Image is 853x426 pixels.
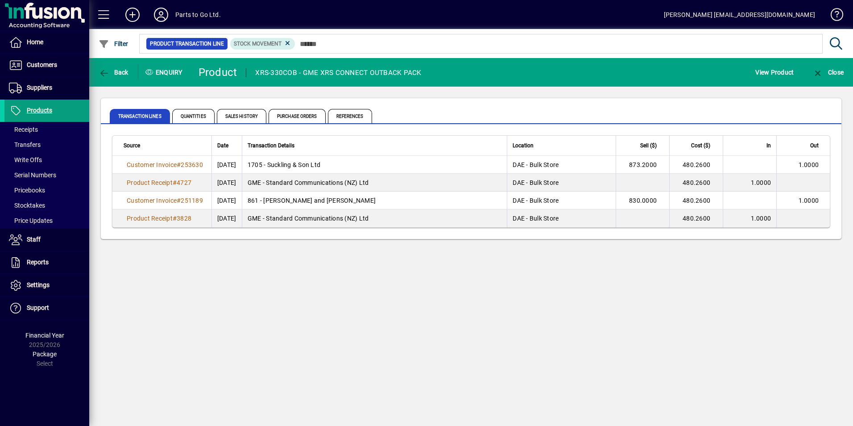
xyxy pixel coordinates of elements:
a: Serial Numbers [4,167,89,183]
span: # [173,179,177,186]
a: Transfers [4,137,89,152]
span: Customer Invoice [127,197,177,204]
a: Settings [4,274,89,297]
span: Back [99,69,128,76]
span: 1.0000 [751,179,771,186]
td: 480.2600 [669,156,723,174]
button: Add [118,7,147,23]
div: Parts to Go Ltd. [175,8,221,22]
td: GME - Standard Communications (NZ) Ltd [242,174,507,192]
a: Price Updates [4,213,89,228]
a: Receipts [4,122,89,137]
td: 830.0000 [616,192,669,209]
span: # [177,197,181,204]
mat-chip: Product Transaction Type: Stock movement [230,38,295,50]
span: Financial Year [25,332,64,339]
a: Product Receipt#4727 [124,178,195,188]
span: Sales History [217,109,266,123]
div: Location [513,141,610,150]
a: Customer Invoice#253630 [124,160,206,170]
div: Date [217,141,236,150]
span: Stock movement [234,41,282,47]
span: Reports [27,259,49,266]
span: # [177,161,181,168]
td: GME - Standard Communications (NZ) Ltd [242,209,507,227]
span: Package [33,351,57,358]
span: Date [217,141,228,150]
button: View Product [753,64,796,80]
span: Transaction Lines [110,109,170,123]
a: Suppliers [4,77,89,99]
span: In [766,141,771,150]
a: Staff [4,229,89,251]
a: Support [4,297,89,319]
span: Suppliers [27,84,52,91]
span: Home [27,38,43,46]
span: Price Updates [9,217,53,224]
span: 251189 [181,197,203,204]
span: Settings [27,281,50,288]
span: Filter [99,40,128,47]
span: Out [810,141,819,150]
a: Customer Invoice#251189 [124,196,206,205]
td: 480.2600 [669,209,723,227]
td: [DATE] [211,209,242,227]
app-page-header-button: Close enquiry [803,64,853,80]
td: [DATE] [211,174,242,192]
span: Purchase Orders [269,109,326,123]
a: Stocktakes [4,198,89,213]
span: Close [812,69,844,76]
div: Source [124,141,206,150]
div: XRS-330COB - GME XRS CONNECT OUTBACK PACK [255,66,421,80]
button: Profile [147,7,175,23]
div: Cost ($) [675,141,718,150]
span: Receipts [9,126,38,133]
span: Location [513,141,534,150]
td: 480.2600 [669,192,723,209]
a: Product Receipt#3828 [124,213,195,223]
td: 873.2000 [616,156,669,174]
span: Pricebooks [9,187,45,194]
span: DAE - Bulk Store [513,215,559,222]
span: # [173,215,177,222]
a: Knowledge Base [824,2,842,31]
td: 861 - [PERSON_NAME] and [PERSON_NAME] [242,192,507,209]
button: Filter [96,36,131,52]
td: 480.2600 [669,174,723,192]
span: DAE - Bulk Store [513,179,559,186]
span: Product Receipt [127,179,173,186]
span: Source [124,141,140,150]
td: 1705 - Suckling & Son Ltd [242,156,507,174]
a: Reports [4,251,89,274]
span: Customer Invoice [127,161,177,168]
span: View Product [755,65,794,79]
td: [DATE] [211,192,242,209]
span: 1.0000 [751,215,771,222]
span: Staff [27,236,41,243]
span: 1.0000 [799,197,819,204]
span: Support [27,304,49,311]
div: Product [199,65,237,79]
td: [DATE] [211,156,242,174]
button: Close [810,64,846,80]
div: [PERSON_NAME] [EMAIL_ADDRESS][DOMAIN_NAME] [664,8,815,22]
span: 1.0000 [799,161,819,168]
button: Back [96,64,131,80]
a: Pricebooks [4,183,89,198]
span: DAE - Bulk Store [513,161,559,168]
div: Enquiry [138,65,192,79]
div: Sell ($) [621,141,665,150]
span: Product Transaction Line [150,39,224,48]
span: References [328,109,372,123]
span: Product Receipt [127,215,173,222]
span: Stocktakes [9,202,45,209]
span: 4727 [177,179,191,186]
span: 253630 [181,161,203,168]
span: Customers [27,61,57,68]
span: Transfers [9,141,41,148]
span: DAE - Bulk Store [513,197,559,204]
span: Transaction Details [248,141,294,150]
span: 3828 [177,215,191,222]
span: Serial Numbers [9,171,56,179]
app-page-header-button: Back [89,64,138,80]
